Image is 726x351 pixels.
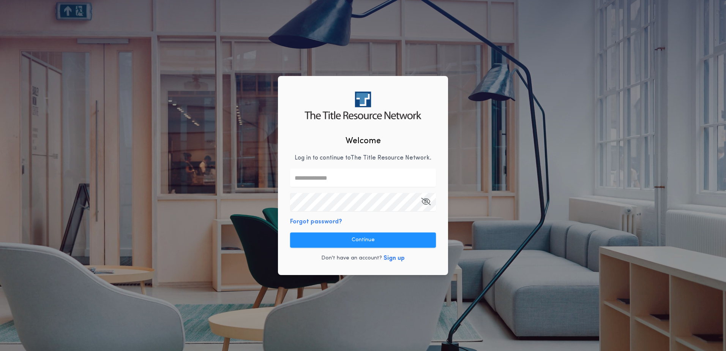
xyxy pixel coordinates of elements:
[346,135,381,147] h2: Welcome
[295,153,431,163] p: Log in to continue to The Title Resource Network .
[290,232,436,248] button: Continue
[384,254,405,263] button: Sign up
[321,255,382,262] p: Don't have an account?
[305,92,421,119] img: logo
[290,217,342,226] button: Forgot password?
